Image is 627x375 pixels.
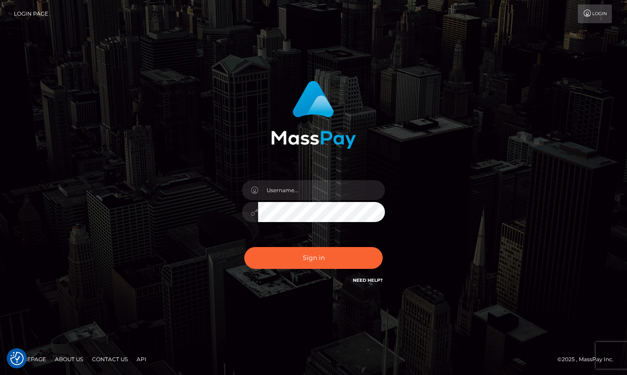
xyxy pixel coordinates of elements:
a: Homepage [10,352,50,366]
div: © 2025 , MassPay Inc. [557,354,620,364]
a: API [133,352,150,366]
a: Login Page [14,4,48,23]
button: Consent Preferences [10,352,24,365]
img: Revisit consent button [10,352,24,365]
a: Contact Us [88,352,131,366]
a: About Us [51,352,87,366]
a: Login [578,4,612,23]
a: Need Help? [353,277,383,283]
input: Username... [258,180,385,200]
button: Sign in [244,247,383,269]
img: MassPay Login [271,81,356,149]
